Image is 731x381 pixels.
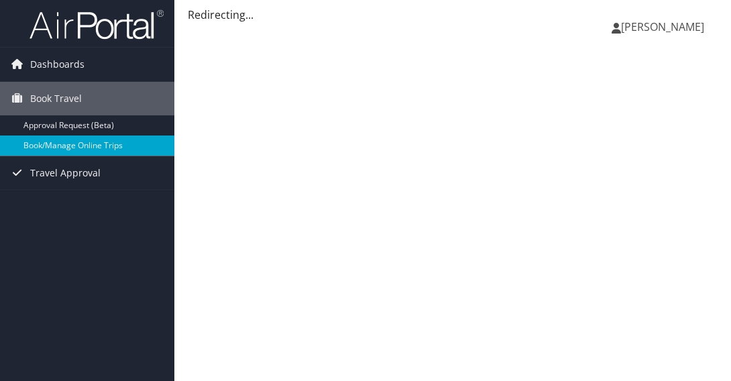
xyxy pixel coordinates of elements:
[621,19,704,34] span: [PERSON_NAME]
[30,48,85,81] span: Dashboards
[30,156,101,190] span: Travel Approval
[30,9,164,40] img: airportal-logo.png
[188,7,718,23] div: Redirecting...
[612,7,718,47] a: [PERSON_NAME]
[30,82,82,115] span: Book Travel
